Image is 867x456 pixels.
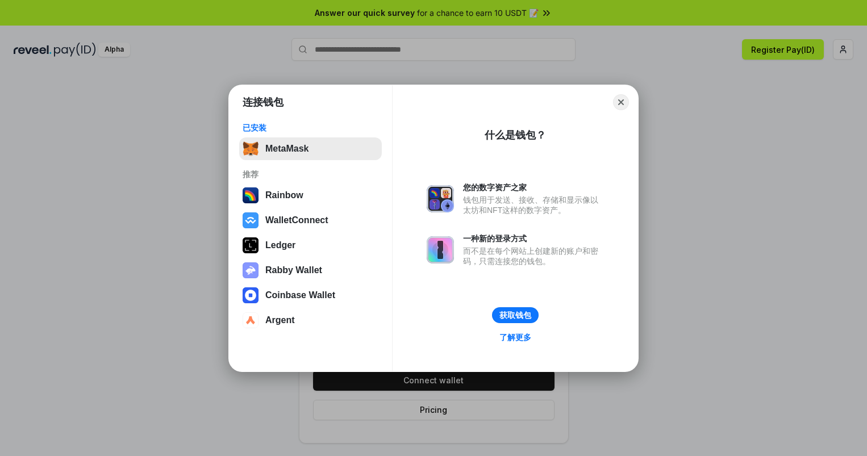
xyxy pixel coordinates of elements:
div: 已安装 [243,123,378,133]
button: MetaMask [239,137,382,160]
button: Rainbow [239,184,382,207]
button: Coinbase Wallet [239,284,382,307]
div: Rabby Wallet [265,265,322,275]
div: 而不是在每个网站上创建新的账户和密码，只需连接您的钱包。 [463,246,604,266]
div: 了解更多 [499,332,531,342]
img: svg+xml,%3Csvg%20width%3D%2228%22%20height%3D%2228%22%20viewBox%3D%220%200%2028%2028%22%20fill%3D... [243,287,259,303]
div: 一种新的登录方式 [463,233,604,244]
button: Rabby Wallet [239,259,382,282]
img: svg+xml,%3Csvg%20width%3D%2228%22%20height%3D%2228%22%20viewBox%3D%220%200%2028%2028%22%20fill%3D... [243,312,259,328]
div: Rainbow [265,190,303,200]
button: WalletConnect [239,209,382,232]
img: svg+xml,%3Csvg%20xmlns%3D%22http%3A%2F%2Fwww.w3.org%2F2000%2Fsvg%22%20fill%3D%22none%22%20viewBox... [427,185,454,212]
button: Close [613,94,629,110]
div: 什么是钱包？ [485,128,546,142]
div: WalletConnect [265,215,328,225]
div: Coinbase Wallet [265,290,335,300]
img: svg+xml,%3Csvg%20xmlns%3D%22http%3A%2F%2Fwww.w3.org%2F2000%2Fsvg%22%20fill%3D%22none%22%20viewBox... [243,262,259,278]
button: 获取钱包 [492,307,539,323]
button: Argent [239,309,382,332]
div: 获取钱包 [499,310,531,320]
h1: 连接钱包 [243,95,284,109]
div: 您的数字资产之家 [463,182,604,193]
div: 钱包用于发送、接收、存储和显示像以太坊和NFT这样的数字资产。 [463,195,604,215]
button: Ledger [239,234,382,257]
a: 了解更多 [493,330,538,345]
img: svg+xml,%3Csvg%20width%3D%22120%22%20height%3D%22120%22%20viewBox%3D%220%200%20120%20120%22%20fil... [243,187,259,203]
div: Argent [265,315,295,325]
div: MetaMask [265,144,309,154]
img: svg+xml,%3Csvg%20fill%3D%22none%22%20height%3D%2233%22%20viewBox%3D%220%200%2035%2033%22%20width%... [243,141,259,157]
img: svg+xml,%3Csvg%20width%3D%2228%22%20height%3D%2228%22%20viewBox%3D%220%200%2028%2028%22%20fill%3D... [243,212,259,228]
div: 推荐 [243,169,378,179]
img: svg+xml,%3Csvg%20xmlns%3D%22http%3A%2F%2Fwww.w3.org%2F2000%2Fsvg%22%20width%3D%2228%22%20height%3... [243,237,259,253]
div: Ledger [265,240,295,250]
img: svg+xml,%3Csvg%20xmlns%3D%22http%3A%2F%2Fwww.w3.org%2F2000%2Fsvg%22%20fill%3D%22none%22%20viewBox... [427,236,454,263]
